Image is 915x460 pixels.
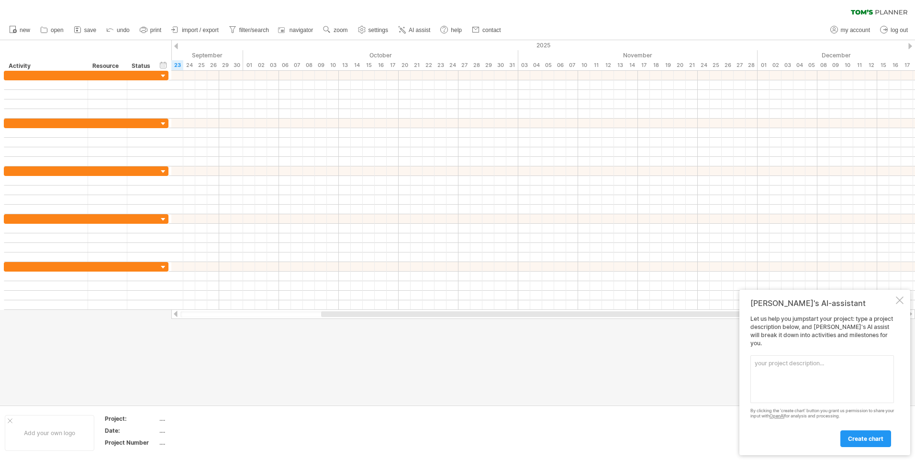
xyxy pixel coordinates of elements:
[137,24,164,36] a: print
[267,60,279,70] div: Friday, 3 October 2025
[105,427,157,435] div: Date:
[878,24,911,36] a: log out
[781,60,793,70] div: Wednesday, 3 December 2025
[674,60,686,70] div: Thursday, 20 November 2025
[396,24,433,36] a: AI assist
[817,60,829,70] div: Monday, 8 December 2025
[853,60,865,70] div: Thursday, 11 December 2025
[231,60,243,70] div: Tuesday, 30 September 2025
[183,60,195,70] div: Wednesday, 24 September 2025
[891,27,908,33] span: log out
[159,427,240,435] div: ....
[710,60,722,70] div: Tuesday, 25 November 2025
[423,60,435,70] div: Wednesday, 22 October 2025
[351,60,363,70] div: Tuesday, 14 October 2025
[829,60,841,70] div: Tuesday, 9 December 2025
[363,60,375,70] div: Wednesday, 15 October 2025
[334,27,347,33] span: zoom
[315,60,327,70] div: Thursday, 9 October 2025
[327,60,339,70] div: Friday, 10 October 2025
[150,27,161,33] span: print
[451,27,462,33] span: help
[321,24,350,36] a: zoom
[38,24,67,36] a: open
[469,24,504,36] a: contact
[746,60,758,70] div: Friday, 28 November 2025
[356,24,391,36] a: settings
[105,415,157,423] div: Project:
[602,60,614,70] div: Wednesday, 12 November 2025
[84,27,96,33] span: save
[104,24,133,36] a: undo
[20,27,30,33] span: new
[530,60,542,70] div: Tuesday, 4 November 2025
[650,60,662,70] div: Tuesday, 18 November 2025
[195,60,207,70] div: Thursday, 25 September 2025
[255,60,267,70] div: Thursday, 2 October 2025
[435,60,446,70] div: Thursday, 23 October 2025
[290,27,313,33] span: navigator
[159,415,240,423] div: ....
[291,60,303,70] div: Tuesday, 7 October 2025
[494,60,506,70] div: Thursday, 30 October 2025
[375,60,387,70] div: Thursday, 16 October 2025
[159,438,240,447] div: ....
[841,60,853,70] div: Wednesday, 10 December 2025
[901,60,913,70] div: Wednesday, 17 December 2025
[662,60,674,70] div: Wednesday, 19 November 2025
[566,60,578,70] div: Friday, 7 November 2025
[638,60,650,70] div: Monday, 17 November 2025
[409,27,430,33] span: AI assist
[750,298,894,308] div: [PERSON_NAME]'s AI-assistant
[117,27,130,33] span: undo
[7,24,33,36] a: new
[554,60,566,70] div: Thursday, 6 November 2025
[368,27,388,33] span: settings
[722,60,734,70] div: Wednesday, 26 November 2025
[5,415,94,451] div: Add your own logo
[226,24,272,36] a: filter/search
[132,61,153,71] div: Status
[9,61,82,71] div: Activity
[71,24,99,36] a: save
[770,413,784,418] a: OpenAI
[518,60,530,70] div: Monday, 3 November 2025
[387,60,399,70] div: Friday, 17 October 2025
[698,60,710,70] div: Monday, 24 November 2025
[399,60,411,70] div: Monday, 20 October 2025
[458,60,470,70] div: Monday, 27 October 2025
[750,315,894,447] div: Let us help you jumpstart your project: type a project description below, and [PERSON_NAME]'s AI ...
[793,60,805,70] div: Thursday, 4 December 2025
[219,60,231,70] div: Monday, 29 September 2025
[482,27,501,33] span: contact
[877,60,889,70] div: Monday, 15 December 2025
[518,50,758,60] div: November 2025
[805,60,817,70] div: Friday, 5 December 2025
[243,60,255,70] div: Wednesday, 1 October 2025
[848,435,883,442] span: create chart
[828,24,873,36] a: my account
[207,60,219,70] div: Friday, 26 September 2025
[889,60,901,70] div: Tuesday, 16 December 2025
[169,24,222,36] a: import / export
[614,60,626,70] div: Thursday, 13 November 2025
[482,60,494,70] div: Wednesday, 29 October 2025
[446,60,458,70] div: Friday, 24 October 2025
[626,60,638,70] div: Friday, 14 November 2025
[339,60,351,70] div: Monday, 13 October 2025
[734,60,746,70] div: Thursday, 27 November 2025
[470,60,482,70] div: Tuesday, 28 October 2025
[590,60,602,70] div: Tuesday, 11 November 2025
[578,60,590,70] div: Monday, 10 November 2025
[51,27,64,33] span: open
[411,60,423,70] div: Tuesday, 21 October 2025
[506,60,518,70] div: Friday, 31 October 2025
[239,27,269,33] span: filter/search
[171,60,183,70] div: Tuesday, 23 September 2025
[243,50,518,60] div: October 2025
[770,60,781,70] div: Tuesday, 2 December 2025
[686,60,698,70] div: Friday, 21 November 2025
[92,61,122,71] div: Resource
[279,60,291,70] div: Monday, 6 October 2025
[438,24,465,36] a: help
